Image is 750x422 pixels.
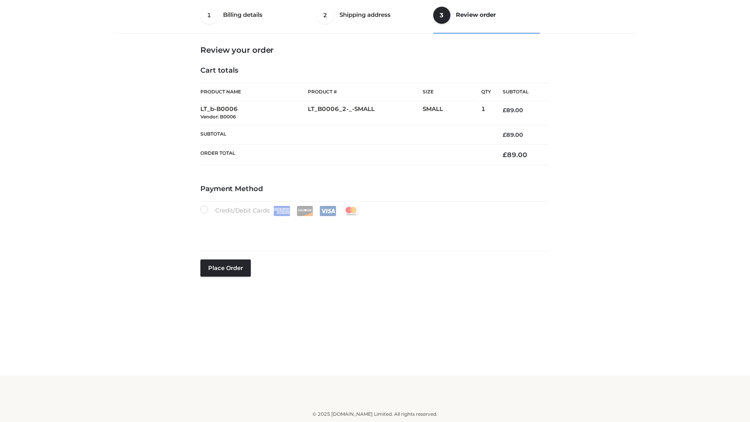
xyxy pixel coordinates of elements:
img: Visa [320,206,336,216]
img: Discover [296,206,313,216]
td: 1 [481,101,491,125]
button: Place order [200,259,251,277]
th: Subtotal [491,83,550,101]
div: © 2025 [DOMAIN_NAME] Limited. All rights reserved. [116,410,634,418]
span: £ [503,107,506,114]
th: Size [423,83,477,101]
small: Vendor: B0006 [200,114,236,120]
bdi: 89.00 [503,131,523,138]
span: £ [503,151,507,159]
td: SMALL [423,101,481,125]
th: Order Total [200,145,491,165]
img: Mastercard [343,206,359,216]
iframe: Secure payment input frame [199,215,548,243]
th: Product Name [200,83,308,101]
span: £ [503,131,506,138]
th: Subtotal [200,125,491,144]
td: LT_b-B0006 [200,101,308,125]
th: Qty [481,83,491,101]
h3: Review your order [200,45,550,55]
bdi: 89.00 [503,107,523,114]
img: Amex [273,206,290,216]
bdi: 89.00 [503,151,527,159]
th: Product # [308,83,423,101]
h4: Cart totals [200,66,550,75]
td: LT_B0006_2-_-SMALL [308,101,423,125]
label: Credit/Debit Cards [200,206,360,216]
h4: Payment Method [200,185,550,193]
